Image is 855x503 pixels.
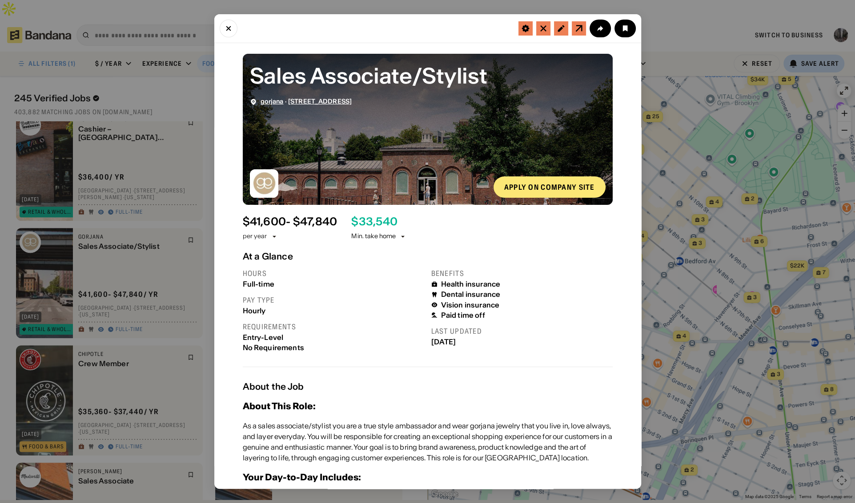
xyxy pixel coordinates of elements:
[243,216,337,228] div: $ 41,600 - $47,840
[243,295,424,305] div: Pay type
[441,311,485,319] div: Paid time off
[243,269,424,278] div: Hours
[351,216,397,228] div: $ 33,540
[441,280,501,288] div: Health insurance
[431,269,613,278] div: Benefits
[351,232,406,241] div: Min. take home
[243,381,613,392] div: About the Job
[288,97,352,105] span: [STREET_ADDRESS]
[243,333,424,342] div: Entry-Level
[243,399,316,413] h3: About This Role:
[243,470,361,484] h3: Your Day-to-Day Includes:
[441,290,501,299] div: Dental insurance
[431,327,613,336] div: Last updated
[243,322,424,331] div: Requirements
[261,97,284,105] span: gorjana
[243,343,424,352] div: No Requirements
[441,301,500,309] div: Vision insurance
[243,420,613,463] div: As a sales associate/stylist you are a true style ambassador and wear gorjana jewelry that you li...
[504,184,595,191] div: Apply on company site
[250,169,278,198] img: gorjana logo
[243,232,267,241] div: per year
[261,98,352,105] div: ·
[220,20,237,37] button: Close
[243,307,424,315] div: Hourly
[243,280,424,288] div: Full-time
[250,61,606,91] div: Sales Associate/Stylist
[431,338,613,346] div: [DATE]
[243,251,613,262] div: At a Glance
